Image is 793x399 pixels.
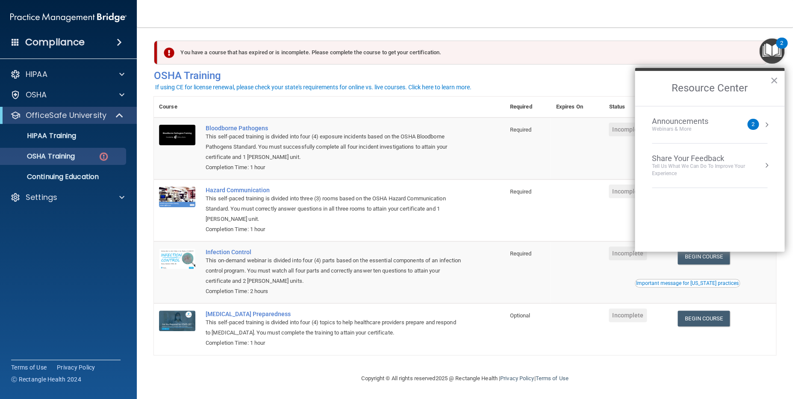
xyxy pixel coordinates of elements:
div: Important message for [US_STATE] practices [636,281,739,286]
button: Open Resource Center, 2 new notifications [759,38,784,64]
a: Hazard Communication [206,187,462,194]
div: Webinars & More [652,126,725,133]
div: Completion Time: 2 hours [206,286,462,296]
span: Incomplete [609,246,647,260]
a: Privacy Policy [57,363,95,372]
a: OSHA [10,90,124,100]
span: Required [510,250,532,257]
div: You have a course that has expired or is incomplete. Please complete the course to get your certi... [157,41,767,65]
div: Completion Time: 1 hour [206,224,462,235]
div: This self-paced training is divided into four (4) topics to help healthcare providers prepare and... [206,317,462,338]
div: 2 [780,43,783,54]
a: OfficeSafe University [10,110,124,120]
p: OSHA [26,90,47,100]
span: Optional [510,312,531,319]
th: Course [154,97,200,117]
span: Incomplete [609,185,647,198]
div: Tell Us What We Can Do to Improve Your Experience [652,163,767,177]
a: [MEDICAL_DATA] Preparedness [206,311,462,317]
span: Required [510,188,532,195]
th: Required [505,97,551,117]
p: HIPAA [26,69,47,79]
div: Completion Time: 1 hour [206,338,462,348]
p: Continuing Education [6,173,122,181]
p: Settings [26,192,57,202]
h4: Compliance [25,36,85,48]
div: Share Your Feedback [652,154,767,163]
img: PMB logo [10,9,127,26]
p: OfficeSafe University [26,110,106,120]
th: Status [604,97,672,117]
th: Expires On [551,97,604,117]
span: Required [510,126,532,133]
span: Incomplete [609,123,647,136]
img: exclamation-circle-solid-danger.72ef9ffc.png [164,47,174,58]
div: Copyright © All rights reserved 2025 @ Rectangle Health | | [309,365,621,392]
p: HIPAA Training [6,132,76,140]
a: HIPAA [10,69,124,79]
a: Begin Course [678,311,730,326]
div: If using CE for license renewal, please check your state's requirements for online vs. live cours... [155,84,472,90]
p: OSHA Training [6,152,75,161]
div: This self-paced training is divided into four (4) exposure incidents based on the OSHA Bloodborne... [206,132,462,162]
button: If using CE for license renewal, please check your state's requirements for online vs. live cours... [154,83,473,91]
button: Close [770,73,778,87]
div: Announcements [652,117,725,126]
a: Infection Control [206,249,462,255]
div: This self-paced training is divided into three (3) rooms based on the OSHA Hazard Communication S... [206,194,462,224]
a: Bloodborne Pathogens [206,125,462,132]
span: Incomplete [609,308,647,322]
a: Begin Course [678,249,730,264]
a: Privacy Policy [500,375,534,381]
a: Terms of Use [11,363,47,372]
a: Terms of Use [535,375,568,381]
a: Settings [10,192,124,202]
h4: OSHA Training [154,70,776,82]
div: Completion Time: 1 hour [206,162,462,173]
img: danger-circle.6113f641.png [98,151,109,162]
div: This on-demand webinar is divided into four (4) parts based on the essential components of an inf... [206,255,462,286]
div: Resource Center [635,68,784,252]
span: Ⓒ Rectangle Health 2024 [11,375,81,384]
h2: Resource Center [635,71,784,106]
button: Read this if you are a dental practitioner in the state of CA [635,279,740,288]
